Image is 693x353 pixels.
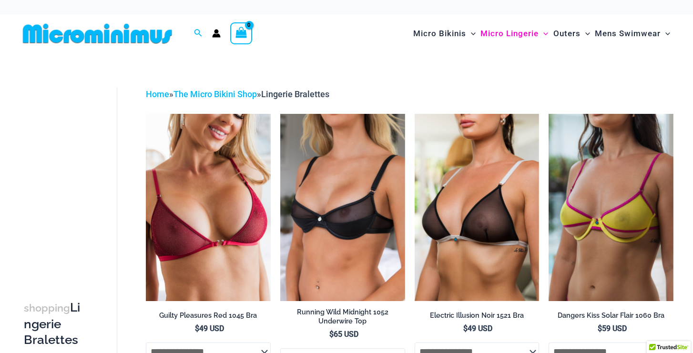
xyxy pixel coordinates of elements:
[19,23,176,44] img: MM SHOP LOGO FLAT
[415,114,540,301] a: Electric Illusion Noir 1521 Bra 01Electric Illusion Noir 1521 Bra 682 Thong 07Electric Illusion N...
[478,19,550,48] a: Micro LingerieMenu ToggleMenu Toggle
[553,21,581,46] span: Outers
[549,114,673,301] img: Dangers Kiss Solar Flair 1060 Bra 01
[280,114,405,301] a: Running Wild Midnight 1052 Top 01Running Wild Midnight 1052 Top 6052 Bottom 06Running Wild Midnig...
[549,114,673,301] a: Dangers Kiss Solar Flair 1060 Bra 01Dangers Kiss Solar Flair 1060 Bra 02Dangers Kiss Solar Flair ...
[413,21,466,46] span: Micro Bikinis
[212,29,221,38] a: Account icon link
[261,89,329,99] span: Lingerie Bralettes
[230,22,252,44] a: View Shopping Cart, empty
[409,18,674,50] nav: Site Navigation
[549,311,673,323] a: Dangers Kiss Solar Flair 1060 Bra
[415,311,540,323] a: Electric Illusion Noir 1521 Bra
[463,324,492,333] bdi: 49 USD
[415,114,540,301] img: Electric Illusion Noir 1521 Bra 01
[661,21,670,46] span: Menu Toggle
[280,308,405,325] h2: Running Wild Midnight 1052 Underwire Top
[329,330,334,339] span: $
[581,21,590,46] span: Menu Toggle
[598,324,627,333] bdi: 59 USD
[329,330,358,339] bdi: 65 USD
[463,324,468,333] span: $
[195,324,199,333] span: $
[146,89,169,99] a: Home
[280,114,405,301] img: Running Wild Midnight 1052 Top 01
[173,89,257,99] a: The Micro Bikini Shop
[480,21,539,46] span: Micro Lingerie
[415,311,540,320] h2: Electric Illusion Noir 1521 Bra
[24,80,110,270] iframe: TrustedSite Certified
[280,308,405,329] a: Running Wild Midnight 1052 Underwire Top
[146,114,271,301] img: Guilty Pleasures Red 1045 Bra 01
[539,21,548,46] span: Menu Toggle
[592,19,673,48] a: Mens SwimwearMenu ToggleMenu Toggle
[411,19,478,48] a: Micro BikinisMenu ToggleMenu Toggle
[195,324,224,333] bdi: 49 USD
[466,21,476,46] span: Menu Toggle
[24,300,83,348] h3: Lingerie Bralettes
[194,28,203,40] a: Search icon link
[549,311,673,320] h2: Dangers Kiss Solar Flair 1060 Bra
[595,21,661,46] span: Mens Swimwear
[146,89,329,99] span: » »
[551,19,592,48] a: OutersMenu ToggleMenu Toggle
[146,311,271,323] a: Guilty Pleasures Red 1045 Bra
[146,114,271,301] a: Guilty Pleasures Red 1045 Bra 01Guilty Pleasures Red 1045 Bra 02Guilty Pleasures Red 1045 Bra 02
[24,302,70,314] span: shopping
[598,324,602,333] span: $
[146,311,271,320] h2: Guilty Pleasures Red 1045 Bra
